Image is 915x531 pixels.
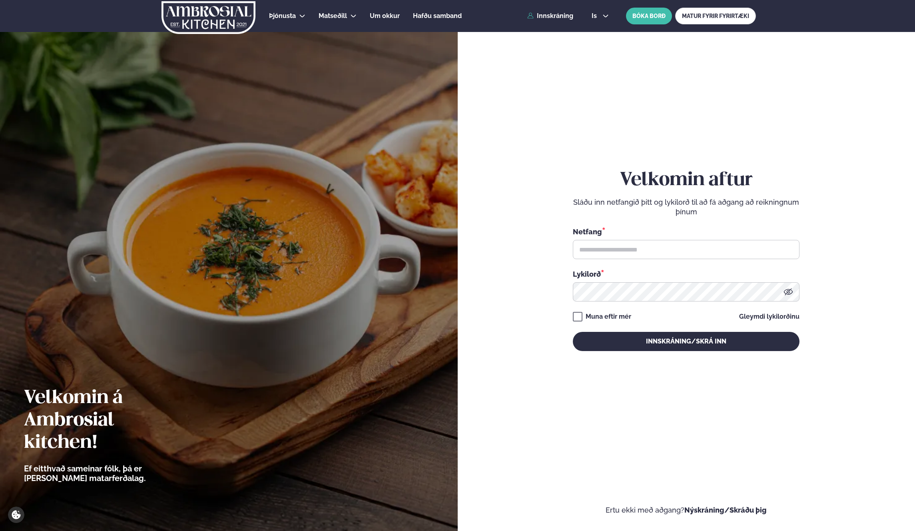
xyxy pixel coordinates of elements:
[161,1,256,34] img: logo
[585,13,615,19] button: is
[527,12,573,20] a: Innskráning
[8,507,24,523] a: Cookie settings
[573,226,799,237] div: Netfang
[24,464,190,483] p: Ef eitthvað sameinar fólk, þá er [PERSON_NAME] matarferðalag.
[675,8,756,24] a: MATUR FYRIR FYRIRTÆKI
[482,505,891,515] p: Ertu ekki með aðgang?
[413,11,462,21] a: Hafðu samband
[573,269,799,279] div: Lykilorð
[269,12,296,20] span: Þjónusta
[739,313,799,320] a: Gleymdi lykilorðinu
[573,198,799,217] p: Sláðu inn netfangið þitt og lykilorð til að fá aðgang að reikningnum þínum
[370,12,400,20] span: Um okkur
[626,8,672,24] button: BÓKA BORÐ
[319,12,347,20] span: Matseðill
[413,12,462,20] span: Hafðu samband
[592,13,599,19] span: is
[573,169,799,192] h2: Velkomin aftur
[319,11,347,21] a: Matseðill
[269,11,296,21] a: Þjónusta
[573,332,799,351] button: Innskráning/Skrá inn
[684,506,767,514] a: Nýskráning/Skráðu þig
[24,387,190,454] h2: Velkomin á Ambrosial kitchen!
[370,11,400,21] a: Um okkur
